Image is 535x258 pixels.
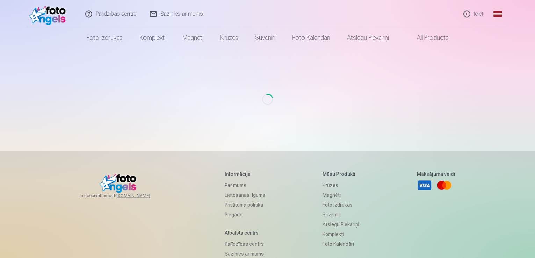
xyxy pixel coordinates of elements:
a: Suvenīri [323,210,359,220]
h5: Maksājuma veidi [417,171,455,178]
a: Foto izdrukas [78,28,131,48]
a: Foto kalendāri [323,239,359,249]
a: [DOMAIN_NAME] [116,193,167,199]
a: Privātuma politika [225,200,265,210]
a: Foto izdrukas [323,200,359,210]
a: Komplekti [131,28,174,48]
a: All products [397,28,457,48]
a: Suvenīri [247,28,284,48]
span: In cooperation with [80,193,167,199]
h5: Atbalsta centrs [225,229,265,236]
a: Visa [417,178,432,193]
a: Par mums [225,180,265,190]
a: Lietošanas līgums [225,190,265,200]
h5: Informācija [225,171,265,178]
a: Krūzes [323,180,359,190]
a: Komplekti [323,229,359,239]
a: Magnēti [174,28,212,48]
a: Palīdzības centrs [225,239,265,249]
a: Krūzes [212,28,247,48]
h5: Mūsu produkti [323,171,359,178]
a: Atslēgu piekariņi [339,28,397,48]
a: Piegāde [225,210,265,220]
img: /fa1 [29,3,70,25]
a: Foto kalendāri [284,28,339,48]
a: Magnēti [323,190,359,200]
a: Mastercard [436,178,452,193]
a: Atslēgu piekariņi [323,220,359,229]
